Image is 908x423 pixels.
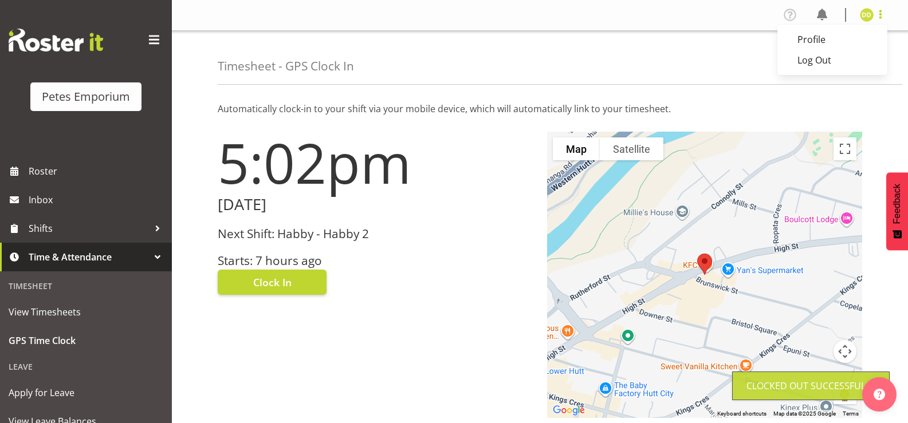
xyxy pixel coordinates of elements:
span: Shifts [29,220,149,237]
span: View Timesheets [9,303,163,321]
h3: Starts: 7 hours ago [218,254,533,267]
button: Show satellite imagery [600,137,663,160]
a: Apply for Leave [3,378,169,407]
div: Petes Emporium [42,88,130,105]
button: Clock In [218,270,327,295]
div: Leave [3,355,169,378]
a: View Timesheets [3,298,169,326]
a: Terms (opens in new tab) [843,410,859,417]
div: Clocked out Successfully [746,379,875,393]
a: Open this area in Google Maps (opens a new window) [550,403,588,418]
img: danielle-donselaar8920.jpg [860,8,874,22]
h2: [DATE] [218,196,533,214]
img: Google [550,403,588,418]
p: Automatically clock-in to your shift via your mobile device, which will automatically link to you... [218,102,862,116]
div: Timesheet [3,274,169,298]
span: Apply for Leave [9,384,163,401]
a: GPS Time Clock [3,326,169,355]
span: Inbox [29,191,166,208]
span: Map data ©2025 Google [773,410,836,417]
a: Profile [777,29,887,50]
span: Feedback [892,184,902,224]
a: Log Out [777,50,887,70]
img: help-xxl-2.png [874,389,885,400]
h1: 5:02pm [218,132,533,193]
span: GPS Time Clock [9,332,163,349]
button: Map camera controls [834,340,856,363]
button: Show street map [553,137,600,160]
span: Roster [29,163,166,180]
h4: Timesheet - GPS Clock In [218,60,354,73]
span: Time & Attendance [29,248,149,266]
button: Feedback - Show survey [886,172,908,250]
button: Toggle fullscreen view [834,137,856,160]
span: Clock In [253,275,292,290]
h3: Next Shift: Habby - Habby 2 [218,227,533,240]
img: Rosterit website logo [9,29,103,52]
button: Keyboard shortcuts [717,410,767,418]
